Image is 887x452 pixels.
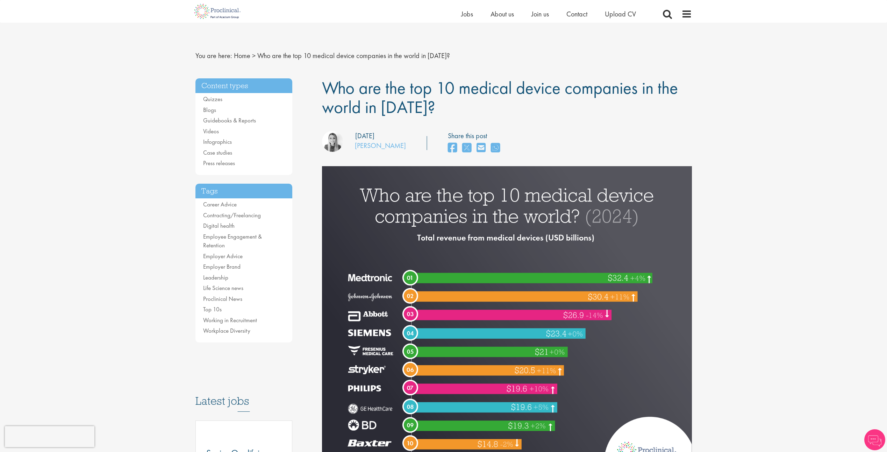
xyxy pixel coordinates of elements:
a: share on facebook [448,141,457,156]
a: share on twitter [462,141,471,156]
img: Hannah Burke [322,131,343,152]
a: Upload CV [605,9,636,19]
a: Employer Advice [203,252,243,260]
a: Proclinical News [203,295,242,303]
a: Career Advice [203,200,237,208]
span: > [252,51,256,60]
span: Who are the top 10 medical device companies in the world in [DATE]? [322,77,678,118]
label: Share this post [448,131,503,141]
a: Life Science news [203,284,243,292]
a: Employer Brand [203,263,241,270]
h3: Latest jobs [195,377,293,412]
a: share on email [477,141,486,156]
a: Infographics [203,138,232,146]
span: Who are the top 10 medical device companies in the world in [DATE]? [257,51,450,60]
a: Jobs [461,9,473,19]
a: Press releases [203,159,235,167]
a: [PERSON_NAME] [355,141,406,150]
a: Guidebooks & Reports [203,116,256,124]
a: About us [491,9,514,19]
a: Workplace Diversity [203,327,250,334]
a: Blogs [203,106,216,114]
a: Join us [531,9,549,19]
a: Videos [203,127,219,135]
a: Quizzes [203,95,222,103]
div: [DATE] [355,131,374,141]
a: Working in Recruitment [203,316,257,324]
a: Contact [566,9,587,19]
a: Employee Engagement & Retention [203,233,262,249]
span: You are here: [195,51,232,60]
img: Chatbot [864,429,885,450]
h3: Tags [195,184,293,199]
a: Contracting/Freelancing [203,211,261,219]
a: breadcrumb link [234,51,250,60]
h3: Content types [195,78,293,93]
a: Case studies [203,149,232,156]
a: share on whats app [491,141,500,156]
a: Leadership [203,274,228,281]
iframe: reCAPTCHA [5,426,94,447]
a: Top 10s [203,305,222,313]
a: Digital health [203,222,235,229]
